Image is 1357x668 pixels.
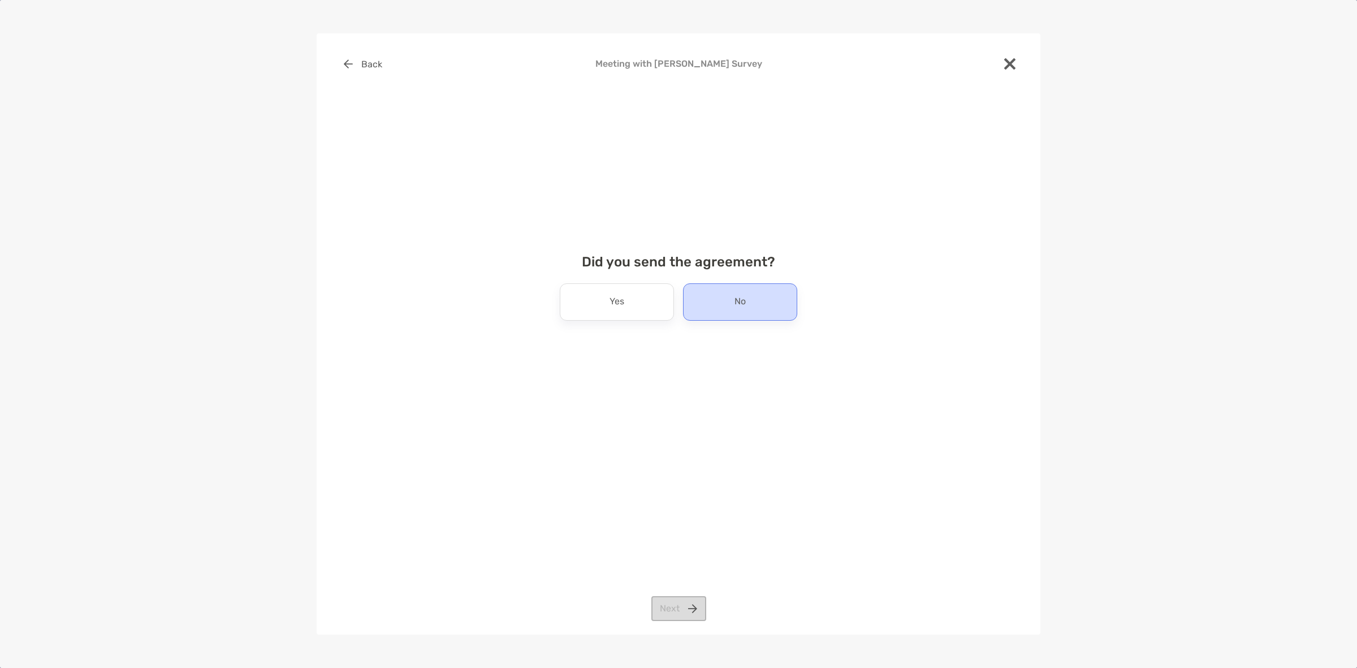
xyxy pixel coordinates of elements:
img: button icon [344,59,353,68]
button: Back [335,51,391,76]
h4: Did you send the agreement? [335,254,1022,270]
p: No [734,293,746,311]
img: close modal [1004,58,1015,70]
h4: Meeting with [PERSON_NAME] Survey [335,58,1022,69]
p: Yes [610,293,624,311]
